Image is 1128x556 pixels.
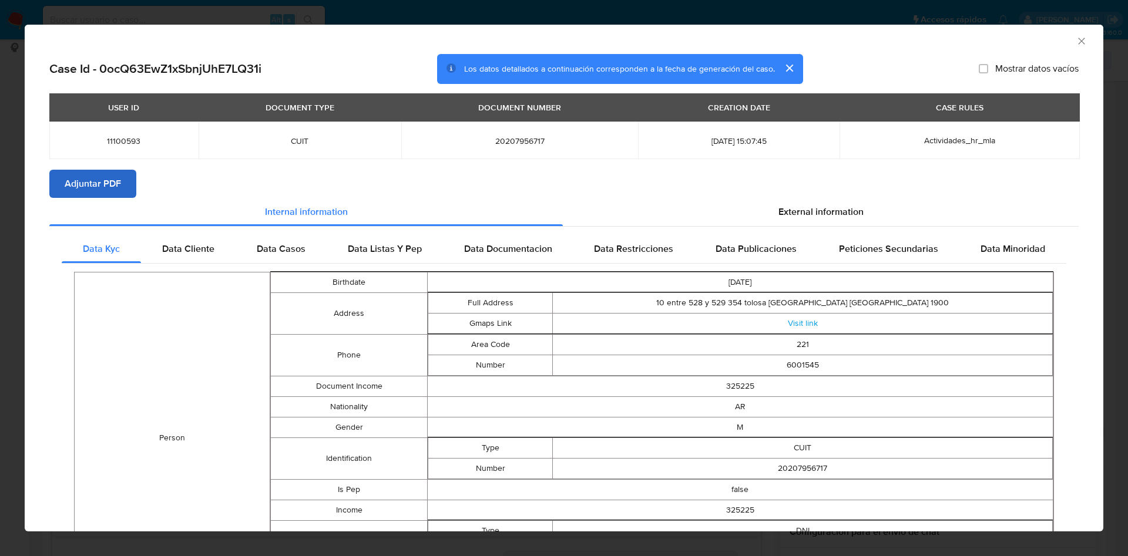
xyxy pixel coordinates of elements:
[63,136,184,146] span: 11100593
[49,198,1079,226] div: Detailed info
[265,205,348,218] span: Internal information
[101,97,146,117] div: USER ID
[427,500,1053,520] td: 325225
[594,242,673,255] span: Data Restricciones
[716,242,797,255] span: Data Publicaciones
[427,417,1053,437] td: M
[979,64,988,73] input: Mostrar datos vacíos
[213,136,387,146] span: CUIT
[49,61,261,76] h2: Case Id - 0ocQ63EwZ1xSbnjUhE7LQ31i
[929,97,991,117] div: CASE RULES
[348,242,422,255] span: Data Listas Y Pep
[701,97,777,117] div: CREATION DATE
[553,437,1053,458] td: CUIT
[271,272,427,292] td: Birthdate
[271,417,427,437] td: Gender
[271,292,427,334] td: Address
[49,170,136,198] button: Adjuntar PDF
[83,242,120,255] span: Data Kyc
[427,479,1053,500] td: false
[271,437,427,479] td: Identification
[464,63,775,75] span: Los datos detallados a continuación corresponden a la fecha de generación del caso.
[995,63,1079,75] span: Mostrar datos vacíos
[553,520,1053,541] td: DNI
[427,272,1053,292] td: [DATE]
[257,242,305,255] span: Data Casos
[427,396,1053,417] td: AR
[271,500,427,520] td: Income
[428,355,553,375] td: Number
[1076,35,1086,46] button: Cerrar ventana
[271,396,427,417] td: Nationality
[428,437,553,458] td: Type
[553,355,1053,375] td: 6001545
[775,54,803,82] button: cerrar
[162,242,214,255] span: Data Cliente
[464,242,552,255] span: Data Documentacion
[25,25,1103,531] div: closure-recommendation-modal
[271,479,427,500] td: Is Pep
[981,242,1045,255] span: Data Minoridad
[427,376,1053,396] td: 325225
[553,292,1053,313] td: 10 entre 528 y 529 354 tolosa [GEOGRAPHIC_DATA] [GEOGRAPHIC_DATA] 1900
[553,334,1053,355] td: 221
[553,458,1053,479] td: 20207956717
[924,134,995,146] span: Actividades_hr_mla
[428,292,553,313] td: Full Address
[428,458,553,479] td: Number
[65,171,121,197] span: Adjuntar PDF
[271,334,427,376] td: Phone
[652,136,825,146] span: [DATE] 15:07:45
[428,520,553,541] td: Type
[271,376,427,396] td: Document Income
[471,97,568,117] div: DOCUMENT NUMBER
[258,97,341,117] div: DOCUMENT TYPE
[62,235,1066,263] div: Detailed internal info
[788,317,818,329] a: Visit link
[839,242,938,255] span: Peticiones Secundarias
[778,205,864,218] span: External information
[428,334,553,355] td: Area Code
[428,313,553,333] td: Gmaps Link
[415,136,624,146] span: 20207956717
